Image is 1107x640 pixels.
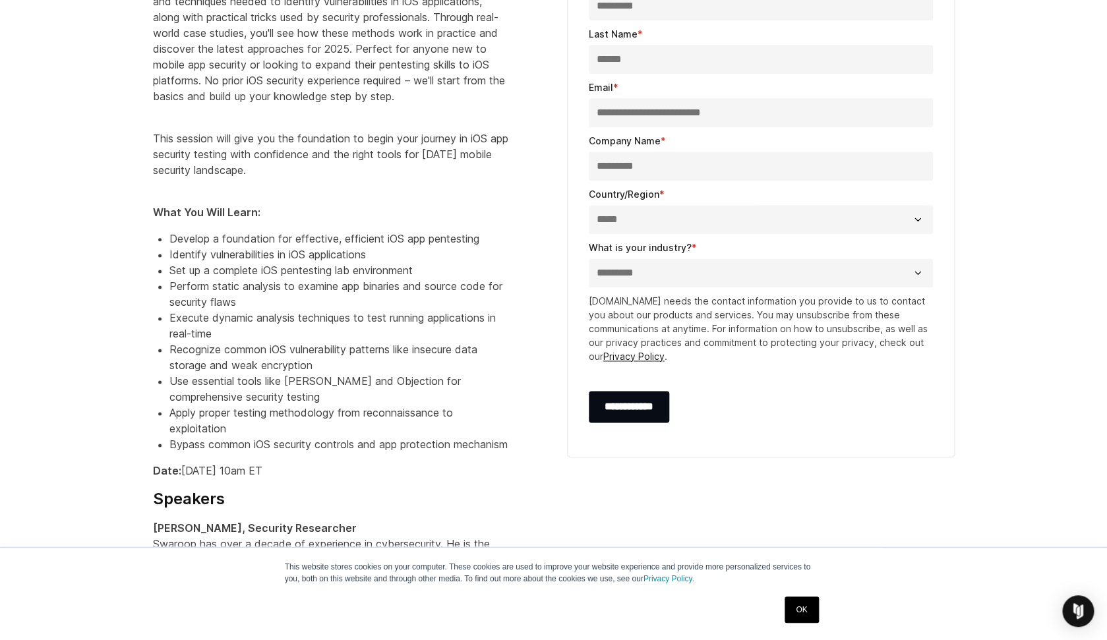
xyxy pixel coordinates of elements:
[603,351,665,362] a: Privacy Policy
[169,405,509,436] li: Apply proper testing methodology from reconnaissance to exploitation
[169,247,509,262] li: Identify vulnerabilities in iOS applications
[589,28,638,40] span: Last Name
[589,82,613,93] span: Email
[589,294,933,363] p: [DOMAIN_NAME] needs the contact information you provide to us to contact you about our products a...
[169,341,509,373] li: Recognize common iOS vulnerability patterns like insecure data storage and weak encryption
[169,231,509,247] li: Develop a foundation for effective, efficient iOS app pentesting
[169,278,509,310] li: Perform static analysis to examine app binaries and source code for security flaws
[169,262,509,278] li: Set up a complete iOS pentesting lab environment
[169,373,509,405] li: Use essential tools like [PERSON_NAME] and Objection for comprehensive security testing
[153,206,260,219] strong: What You Will Learn:
[153,463,509,479] p: [DATE] 10am ET
[1062,595,1094,627] div: Open Intercom Messenger
[285,561,823,585] p: This website stores cookies on your computer. These cookies are used to improve your website expe...
[153,521,357,534] strong: [PERSON_NAME], Security Researcher
[785,596,818,623] a: OK
[153,464,181,477] strong: Date:
[153,489,509,509] h4: Speakers
[153,132,508,177] span: This session will give you the foundation to begin your journey in iOS app security testing with ...
[169,436,509,452] li: Bypass common iOS security controls and app protection mechanism
[643,574,694,583] a: Privacy Policy.
[169,310,509,341] li: Execute dynamic analysis techniques to test running applications in real-time
[589,189,659,200] span: Country/Region
[589,135,661,146] span: Company Name
[589,242,692,253] span: What is your industry?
